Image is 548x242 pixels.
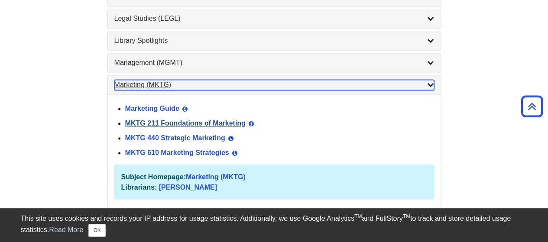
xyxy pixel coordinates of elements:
[114,13,434,24] a: Legal Studies (LEGL)
[518,100,546,112] a: Back to Top
[121,183,157,190] strong: Librarians:
[159,183,217,190] a: [PERSON_NAME]
[121,173,186,180] strong: Subject Homepage:
[125,105,179,112] a: Marketing Guide
[125,119,246,127] a: MKTG 211 Foundations of Marketing
[403,213,410,219] sup: TM
[49,226,83,233] a: Read More
[114,35,434,46] a: Library Spotlights
[114,80,434,90] a: Marketing (MKTG)
[186,173,246,180] a: Marketing (MKTG)
[354,213,362,219] sup: TM
[125,149,229,156] a: MKTG 610 Marketing Strategies
[88,224,105,237] button: Close
[108,94,441,208] div: Marketing (MKTG)
[125,134,225,142] a: MKTG 440 Strategic Marketing
[114,58,434,68] a: Management (MGMT)
[21,213,528,237] div: This site uses cookies and records your IP address for usage statistics. Additionally, we use Goo...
